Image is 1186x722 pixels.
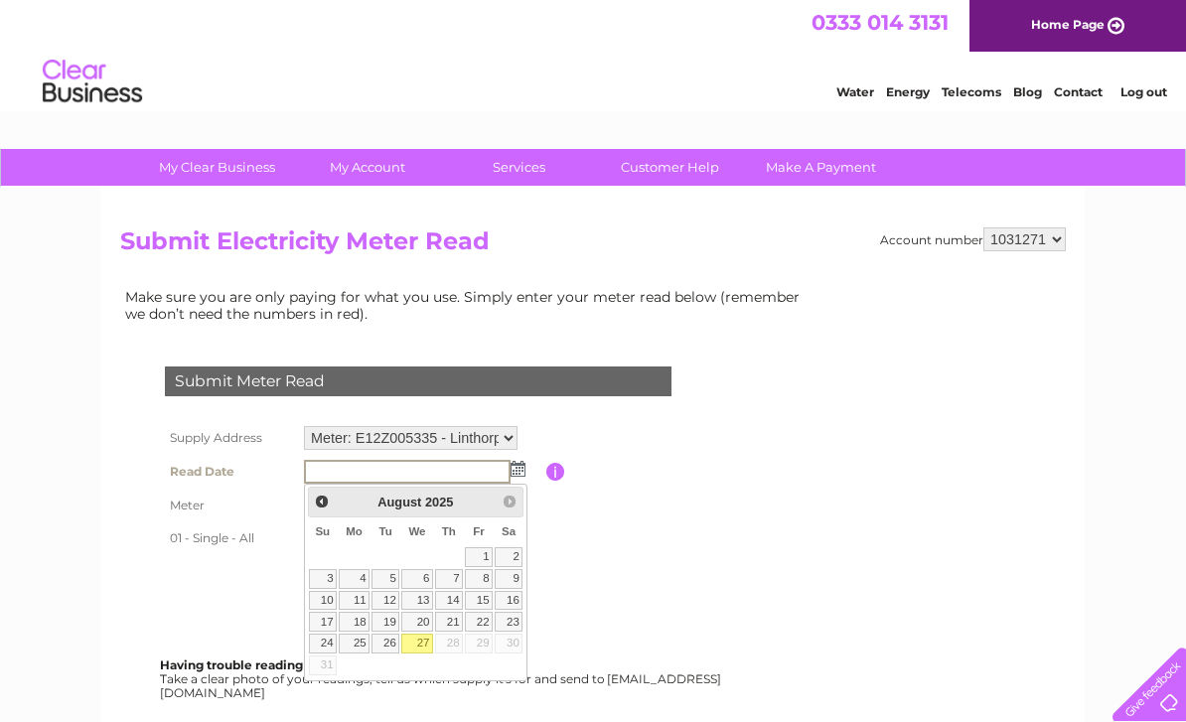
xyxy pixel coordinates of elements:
a: Services [437,149,601,186]
a: 25 [339,634,370,653]
a: 24 [309,634,337,653]
a: 12 [371,591,399,611]
input: Information [546,463,565,481]
a: 13 [401,591,433,611]
a: 14 [435,591,463,611]
a: 1 [465,547,493,567]
a: Make A Payment [739,149,903,186]
a: 7 [435,569,463,589]
a: 2 [495,547,522,567]
a: Customer Help [588,149,752,186]
a: My Account [286,149,450,186]
a: 22 [465,612,493,632]
div: Account number [880,227,1066,251]
b: Having trouble reading your meter? [160,657,382,672]
span: 2025 [425,495,453,509]
span: Sunday [315,525,330,537]
a: 21 [435,612,463,632]
div: Submit Meter Read [165,366,671,396]
img: logo.png [42,52,143,112]
a: 11 [339,591,370,611]
a: My Clear Business [135,149,299,186]
img: ... [511,461,525,477]
a: 27 [401,634,433,653]
a: 17 [309,612,337,632]
a: 9 [495,569,522,589]
a: Prev [311,490,334,512]
a: 0333 014 3131 [812,10,949,35]
th: Supply Address [160,421,299,455]
span: Wednesday [408,525,425,537]
a: Blog [1013,84,1042,99]
a: 26 [371,634,399,653]
a: 3 [309,569,337,589]
th: Meter [160,489,299,522]
a: 23 [495,612,522,632]
td: Make sure you are only paying for what you use. Simply enter your meter read below (remember we d... [120,284,815,326]
a: 20 [401,612,433,632]
td: Are you sure the read you have entered is correct? [299,554,546,592]
a: 10 [309,591,337,611]
th: Read Date [160,455,299,489]
a: 5 [371,569,399,589]
a: Energy [886,84,930,99]
span: Thursday [442,525,456,537]
span: Saturday [502,525,516,537]
a: 18 [339,612,370,632]
span: Tuesday [378,525,391,537]
span: Prev [314,494,330,509]
span: Monday [346,525,363,537]
a: 6 [401,569,433,589]
div: Take a clear photo of your readings, tell us which supply it's for and send to [EMAIL_ADDRESS][DO... [160,658,724,699]
a: Contact [1054,84,1103,99]
a: 19 [371,612,399,632]
span: August [377,495,421,509]
a: 15 [465,591,493,611]
a: 4 [339,569,370,589]
a: 8 [465,569,493,589]
a: Log out [1120,84,1167,99]
a: Water [836,84,874,99]
th: 01 - Single - All [160,522,299,554]
h2: Submit Electricity Meter Read [120,227,1066,265]
a: 16 [495,591,522,611]
a: Telecoms [942,84,1001,99]
span: Friday [473,525,485,537]
div: Clear Business is a trading name of Verastar Limited (registered in [GEOGRAPHIC_DATA] No. 3667643... [125,11,1064,96]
